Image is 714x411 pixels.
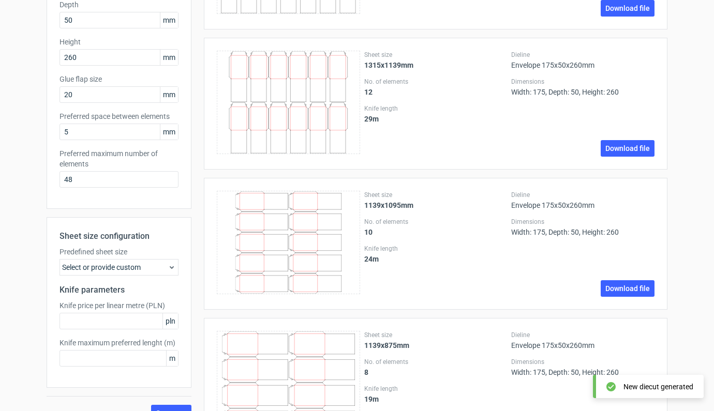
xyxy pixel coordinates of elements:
label: Sheet size [364,51,508,59]
strong: 8 [364,368,368,376]
div: Width: 175, Depth: 50, Height: 260 [511,78,654,96]
strong: 10 [364,228,373,236]
span: mm [160,50,178,65]
label: Preferred space between elements [59,111,178,121]
div: New diecut generated [623,382,693,392]
div: Width: 175, Depth: 50, Height: 260 [511,218,654,236]
strong: 19 m [364,395,379,403]
div: Envelope 175x50x260mm [511,191,654,209]
span: mm [160,12,178,28]
span: mm [160,124,178,140]
label: Dimensions [511,358,654,366]
div: Select or provide custom [59,259,178,276]
span: m [166,351,178,366]
h2: Knife parameters [59,284,178,296]
label: Dimensions [511,78,654,86]
label: Predefined sheet size [59,247,178,257]
label: Knife length [364,245,508,253]
label: No. of elements [364,218,508,226]
a: Download file [601,140,654,157]
label: No. of elements [364,78,508,86]
strong: 29 m [364,115,379,123]
label: Knife maximum preferred lenght (m) [59,338,178,348]
label: No. of elements [364,358,508,366]
label: Knife length [364,104,508,113]
label: Knife price per linear metre (PLN) [59,300,178,311]
label: Sheet size [364,331,508,339]
strong: 1139x875mm [364,341,409,349]
div: Width: 175, Depth: 50, Height: 260 [511,358,654,376]
strong: 1139x1095mm [364,201,413,209]
label: Dieline [511,331,654,339]
div: Envelope 175x50x260mm [511,331,654,349]
label: Dieline [511,51,654,59]
label: Height [59,37,178,47]
h2: Sheet size configuration [59,230,178,242]
label: Dieline [511,191,654,199]
span: mm [160,87,178,102]
span: pln [162,313,178,329]
label: Glue flap size [59,74,178,84]
div: Envelope 175x50x260mm [511,51,654,69]
label: Dimensions [511,218,654,226]
label: Sheet size [364,191,508,199]
a: Download file [601,280,654,297]
label: Knife length [364,385,508,393]
label: Preferred maximum number of elements [59,148,178,169]
strong: 24 m [364,255,379,263]
strong: 1315x1139mm [364,61,413,69]
strong: 12 [364,88,373,96]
